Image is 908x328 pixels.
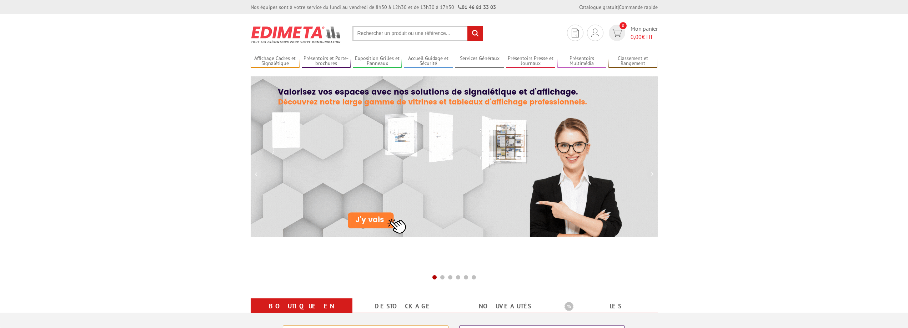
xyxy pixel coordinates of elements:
[565,300,654,314] b: Les promotions
[361,300,446,313] a: Destockage
[631,33,642,40] span: 0,00
[458,4,496,10] strong: 01 46 81 33 03
[579,4,618,10] a: Catalogue gratuit
[467,26,483,41] input: rechercher
[259,300,344,326] a: Boutique en ligne
[353,55,402,67] a: Exposition Grilles et Panneaux
[352,26,483,41] input: Rechercher un produit ou une référence...
[579,4,658,11] div: |
[455,55,504,67] a: Services Généraux
[612,29,622,37] img: devis rapide
[463,300,547,313] a: nouveautés
[631,25,658,41] span: Mon panier
[251,4,496,11] div: Nos équipes sont à votre service du lundi au vendredi de 8h30 à 12h30 et de 13h30 à 17h30
[572,29,579,37] img: devis rapide
[557,55,607,67] a: Présentoirs Multimédia
[565,300,649,326] a: Les promotions
[404,55,453,67] a: Accueil Guidage et Sécurité
[619,22,627,29] span: 0
[251,55,300,67] a: Affichage Cadres et Signalétique
[591,29,599,37] img: devis rapide
[302,55,351,67] a: Présentoirs et Porte-brochures
[619,4,658,10] a: Commande rapide
[608,55,658,67] a: Classement et Rangement
[251,21,342,48] img: Présentoir, panneau, stand - Edimeta - PLV, affichage, mobilier bureau, entreprise
[506,55,555,67] a: Présentoirs Presse et Journaux
[607,25,658,41] a: devis rapide 0 Mon panier 0,00€ HT
[631,33,658,41] span: € HT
